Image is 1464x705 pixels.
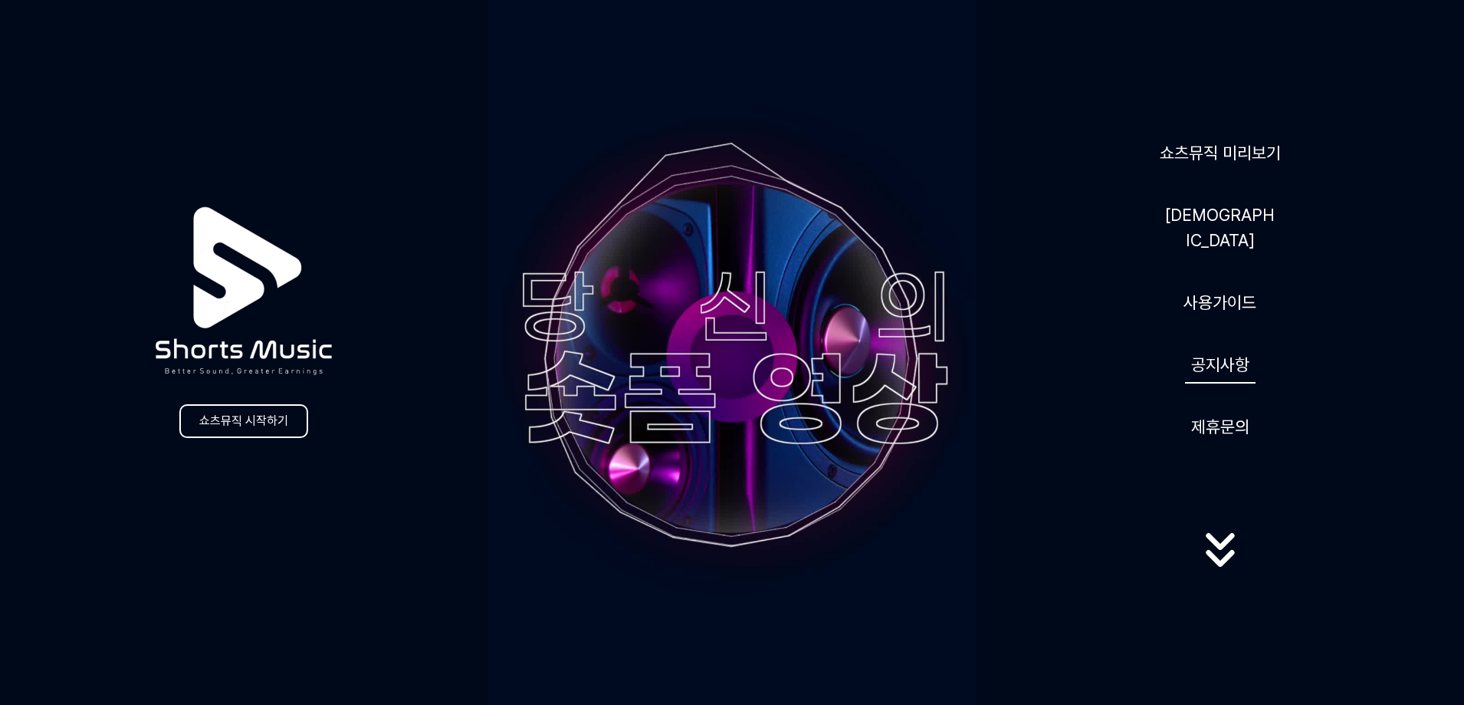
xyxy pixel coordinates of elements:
a: [DEMOGRAPHIC_DATA] [1159,196,1282,259]
a: 사용가이드 [1177,284,1262,321]
a: 쇼츠뮤직 미리보기 [1154,134,1287,172]
a: 쇼츠뮤직 시작하기 [179,404,308,438]
button: 제휴문의 [1185,408,1256,446]
img: logo [118,166,369,417]
a: 공지사항 [1185,346,1256,384]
